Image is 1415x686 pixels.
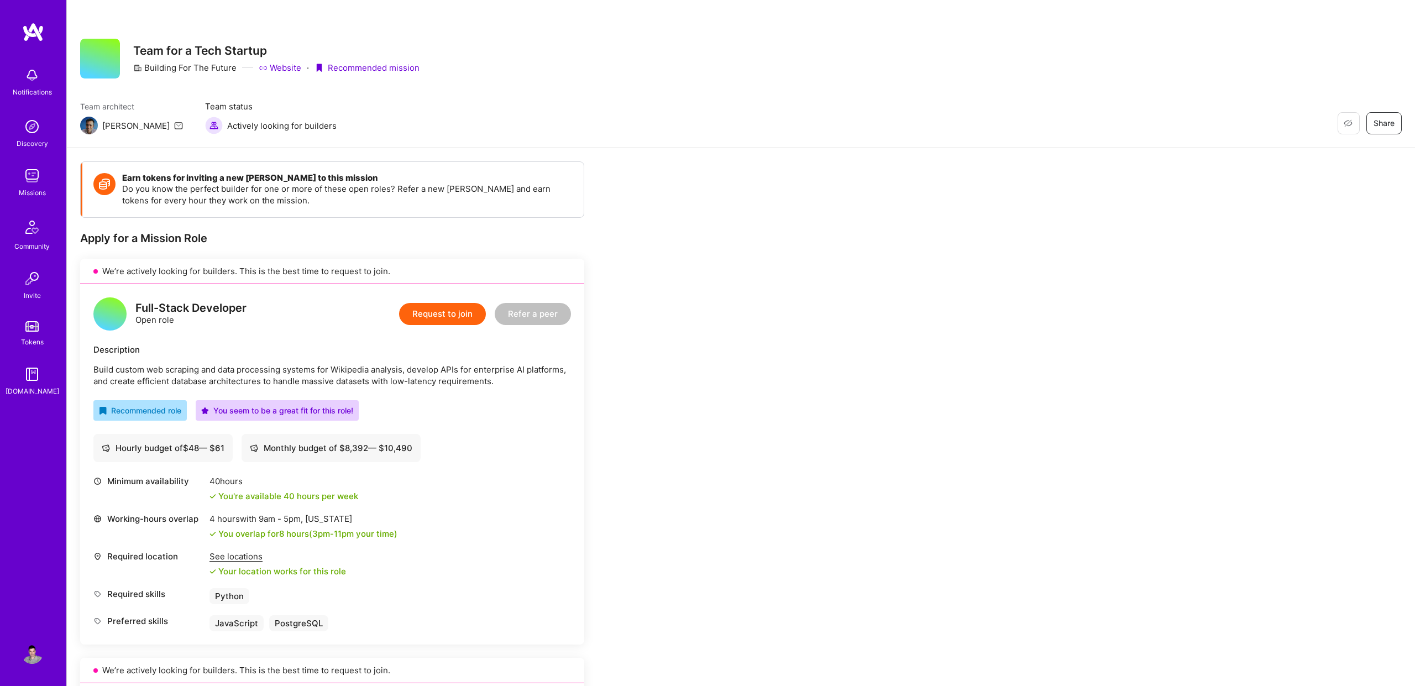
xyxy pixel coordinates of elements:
img: guide book [21,363,43,385]
div: Required skills [93,588,204,600]
div: Working-hours overlap [93,513,204,525]
div: Recommended mission [315,62,420,74]
div: You seem to be a great fit for this role! [201,405,353,416]
img: tokens [25,321,39,332]
div: 4 hours with [US_STATE] [209,513,397,525]
h3: Team for a Tech Startup [133,44,420,57]
i: icon Tag [93,617,102,625]
i: icon Cash [102,444,110,452]
div: Your location works for this role [209,565,346,577]
div: Python [209,588,249,604]
i: icon Tag [93,590,102,598]
div: Building For The Future [133,62,237,74]
img: discovery [21,116,43,138]
div: Notifications [13,86,52,98]
i: icon World [93,515,102,523]
button: Share [1366,112,1402,134]
i: icon RecommendedBadge [99,407,107,415]
i: icon EyeClosed [1344,119,1353,128]
div: 40 hours [209,475,358,487]
a: User Avatar [18,642,46,664]
span: Actively looking for builders [227,120,337,132]
i: icon Check [209,531,216,537]
div: Invite [24,290,41,301]
p: Build custom web scraping and data processing systems for Wikipedia analysis, develop APIs for en... [93,364,571,387]
img: Invite [21,268,43,290]
div: · [307,62,309,74]
div: Apply for a Mission Role [80,231,584,245]
span: 9am - 5pm , [256,514,305,524]
div: Tokens [21,336,44,348]
div: Missions [19,187,46,198]
img: Team Architect [80,117,98,134]
div: See locations [209,551,346,562]
div: Recommended role [99,405,181,416]
i: icon PurpleRibbon [315,64,323,72]
div: Community [14,240,50,252]
img: Token icon [93,173,116,195]
i: icon Clock [93,477,102,485]
div: Full-Stack Developer [135,302,247,314]
div: We’re actively looking for builders. This is the best time to request to join. [80,658,584,683]
span: Team status [205,101,337,112]
img: Actively looking for builders [205,117,223,134]
span: Team architect [80,101,183,112]
div: Discovery [17,138,48,149]
div: Preferred skills [93,615,204,627]
div: Description [93,344,571,355]
span: Share [1374,118,1395,129]
div: We’re actively looking for builders. This is the best time to request to join. [80,259,584,284]
h4: Earn tokens for inviting a new [PERSON_NAME] to this mission [122,173,573,183]
div: PostgreSQL [269,615,328,631]
div: [PERSON_NAME] [102,120,170,132]
a: Website [259,62,301,74]
div: [DOMAIN_NAME] [6,385,59,397]
i: icon Check [209,568,216,575]
i: icon Location [93,552,102,561]
img: User Avatar [21,642,43,664]
i: icon Mail [174,121,183,130]
div: You overlap for 8 hours ( your time) [218,528,397,540]
div: Required location [93,551,204,562]
div: Hourly budget of $ 48 — $ 61 [102,442,224,454]
p: Do you know the perfect builder for one or more of these open roles? Refer a new [PERSON_NAME] an... [122,183,573,206]
div: Minimum availability [93,475,204,487]
i: icon PurpleStar [201,407,209,415]
button: Request to join [399,303,486,325]
img: Community [19,214,45,240]
button: Refer a peer [495,303,571,325]
div: You're available 40 hours per week [209,490,358,502]
i: icon Check [209,493,216,500]
img: bell [21,64,43,86]
i: icon Cash [250,444,258,452]
div: JavaScript [209,615,264,631]
img: teamwork [21,165,43,187]
img: logo [22,22,44,42]
div: Monthly budget of $ 8,392 — $ 10,490 [250,442,412,454]
div: Open role [135,302,247,326]
i: icon CompanyGray [133,64,142,72]
span: 3pm - 11pm [312,528,354,539]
